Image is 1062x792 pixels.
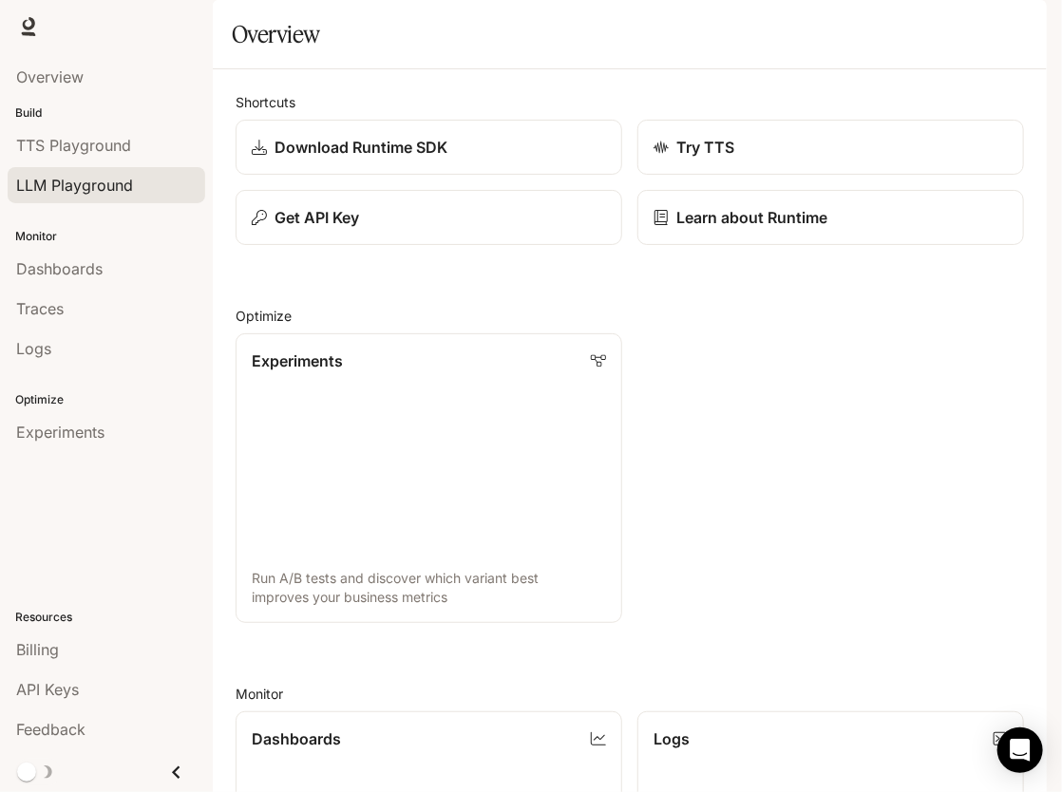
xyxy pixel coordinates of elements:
a: Download Runtime SDK [236,120,622,175]
a: ExperimentsRun A/B tests and discover which variant best improves your business metrics [236,333,622,623]
h1: Overview [232,15,320,53]
a: Learn about Runtime [637,190,1024,245]
p: Logs [654,727,690,750]
button: Get API Key [236,190,622,245]
p: Learn about Runtime [676,206,827,229]
p: Run A/B tests and discover which variant best improves your business metrics [252,569,606,607]
p: Download Runtime SDK [275,136,447,159]
h2: Shortcuts [236,92,1024,112]
p: Try TTS [676,136,734,159]
p: Get API Key [275,206,359,229]
p: Dashboards [252,727,341,750]
p: Experiments [252,349,343,372]
div: Open Intercom Messenger [997,727,1043,773]
h2: Monitor [236,684,1024,704]
h2: Optimize [236,306,1024,326]
a: Try TTS [637,120,1024,175]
